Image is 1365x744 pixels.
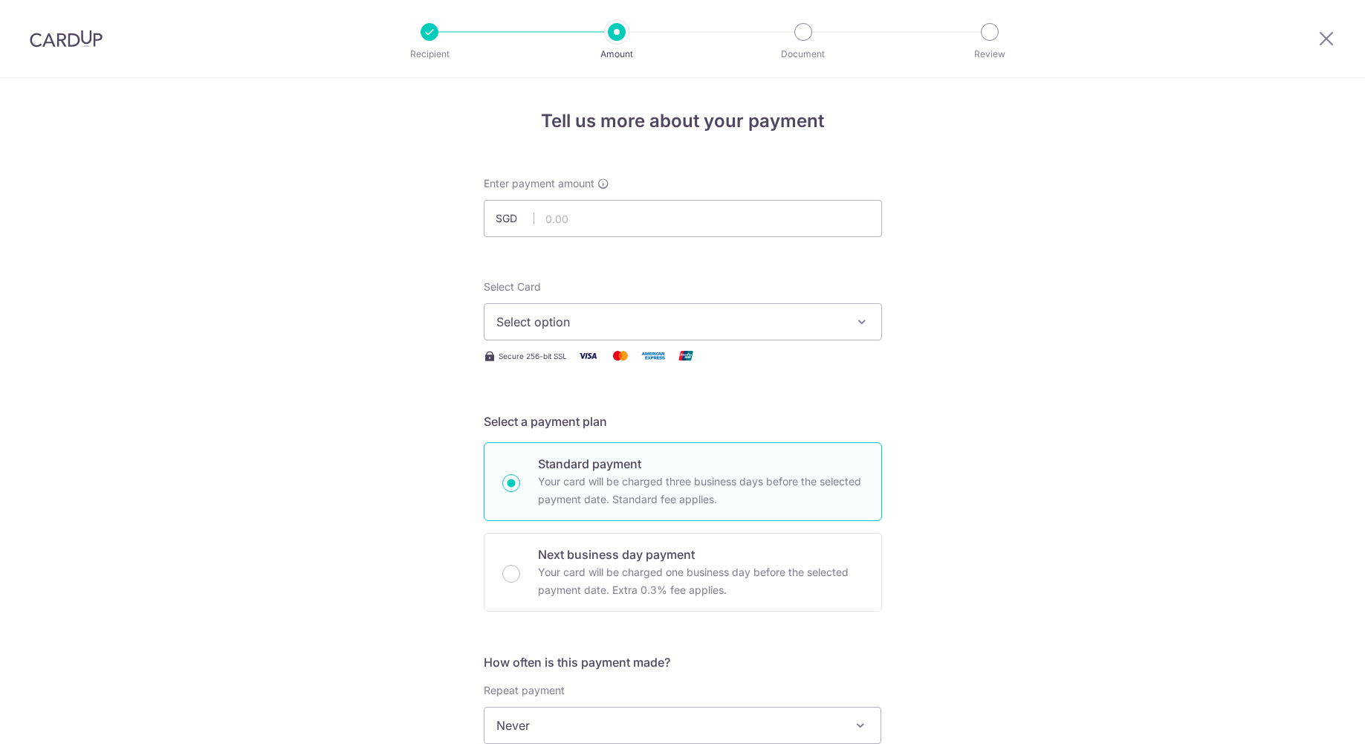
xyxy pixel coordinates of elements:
p: Standard payment [538,455,863,473]
img: Visa [573,346,603,365]
img: Union Pay [671,346,701,365]
p: Recipient [375,47,484,62]
p: Amount [562,47,672,62]
img: Mastercard [606,346,635,365]
p: Your card will be charged one business day before the selected payment date. Extra 0.3% fee applies. [538,563,863,599]
span: Never [484,707,882,744]
h5: Select a payment plan [484,413,882,430]
img: American Express [638,346,668,365]
p: Your card will be charged three business days before the selected payment date. Standard fee appl... [538,473,863,508]
p: Next business day payment [538,546,863,563]
p: Document [748,47,858,62]
h5: How often is this payment made? [484,653,882,671]
input: 0.00 [484,200,882,237]
span: Select option [496,313,843,331]
h4: Tell us more about your payment [484,108,882,135]
span: SGD [496,211,534,226]
img: CardUp [30,30,103,48]
span: Never [484,708,881,743]
p: Review [935,47,1045,62]
span: Enter payment amount [484,176,594,191]
label: Repeat payment [484,683,565,698]
span: Secure 256-bit SSL [499,350,567,362]
span: translation missing: en.payables.payment_networks.credit_card.summary.labels.select_card [484,280,541,293]
button: Select option [484,303,882,340]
